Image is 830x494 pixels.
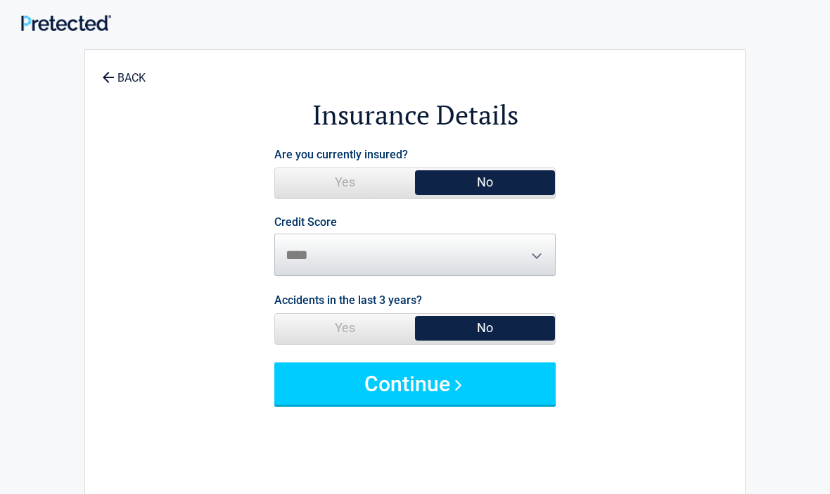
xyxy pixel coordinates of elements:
[274,217,337,228] label: Credit Score
[275,314,415,342] span: Yes
[415,314,555,342] span: No
[21,15,111,31] img: Main Logo
[274,291,422,310] label: Accidents in the last 3 years?
[415,168,555,196] span: No
[274,145,408,164] label: Are you currently insured?
[162,97,668,133] h2: Insurance Details
[99,59,148,84] a: BACK
[274,362,556,405] button: Continue
[275,168,415,196] span: Yes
